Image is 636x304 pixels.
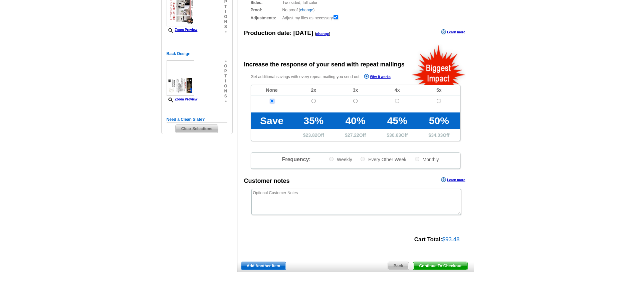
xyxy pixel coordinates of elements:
[167,60,194,96] img: small-thumb.jpg
[244,177,290,186] div: Customer notes
[388,262,409,270] a: Back
[293,129,335,141] td: $ Off
[376,112,418,129] td: 45%
[244,29,331,38] div: Production date:
[251,14,460,21] div: Adjust my files as necessary
[241,262,286,270] a: Add Another Item
[348,132,359,138] span: 27.22
[167,116,227,123] h5: Need a Clean Slate?
[251,85,293,95] td: None
[224,94,227,99] span: s
[442,236,460,243] span: $93.48
[502,149,636,304] iframe: LiveChat chat widget
[293,112,335,129] td: 35%
[251,15,280,21] strong: Adjustments:
[251,7,460,13] div: No proof ( )
[224,84,227,89] span: o
[224,4,227,9] span: t
[418,85,460,95] td: 5x
[224,89,227,94] span: n
[224,74,227,79] span: t
[293,85,335,95] td: 2x
[224,29,227,34] span: »
[389,132,401,138] span: 30.63
[315,32,330,36] span: ( )
[251,112,293,129] td: Save
[316,32,329,36] a: change
[414,236,442,243] strong: Cart Total:
[167,51,227,57] h5: Back Design
[335,112,376,129] td: 40%
[224,24,227,29] span: s
[224,64,227,69] span: o
[224,99,227,104] span: »
[224,9,227,14] span: i
[418,129,460,141] td: $ Off
[360,156,406,163] label: Every Other Week
[441,177,465,183] a: Learn more
[176,125,218,133] span: Clear Selections
[364,74,391,81] a: Why it works
[306,132,317,138] span: 23.82
[361,157,365,161] input: Every Other Week
[224,69,227,74] span: p
[335,85,376,95] td: 3x
[167,97,198,101] a: Zoom Preview
[329,157,334,161] input: Weekly
[376,129,418,141] td: $ Off
[413,262,467,270] span: Continue To Checkout
[251,73,405,81] p: Get additional savings with every repeat mailing you send out.
[224,59,227,64] span: »
[224,14,227,19] span: o
[441,29,465,35] a: Learn more
[418,112,460,129] td: 50%
[224,79,227,84] span: i
[251,7,280,13] strong: Proof:
[431,132,443,138] span: 34.03
[415,157,419,161] input: Monthly
[300,8,313,12] a: change
[293,30,313,36] span: [DATE]
[329,156,352,163] label: Weekly
[411,44,466,85] img: biggestImpact.png
[167,28,198,32] a: Zoom Preview
[335,129,376,141] td: $ Off
[224,19,227,24] span: n
[376,85,418,95] td: 4x
[414,156,439,163] label: Monthly
[244,60,405,69] div: Increase the response of your send with repeat mailings
[282,157,310,162] span: Frequency:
